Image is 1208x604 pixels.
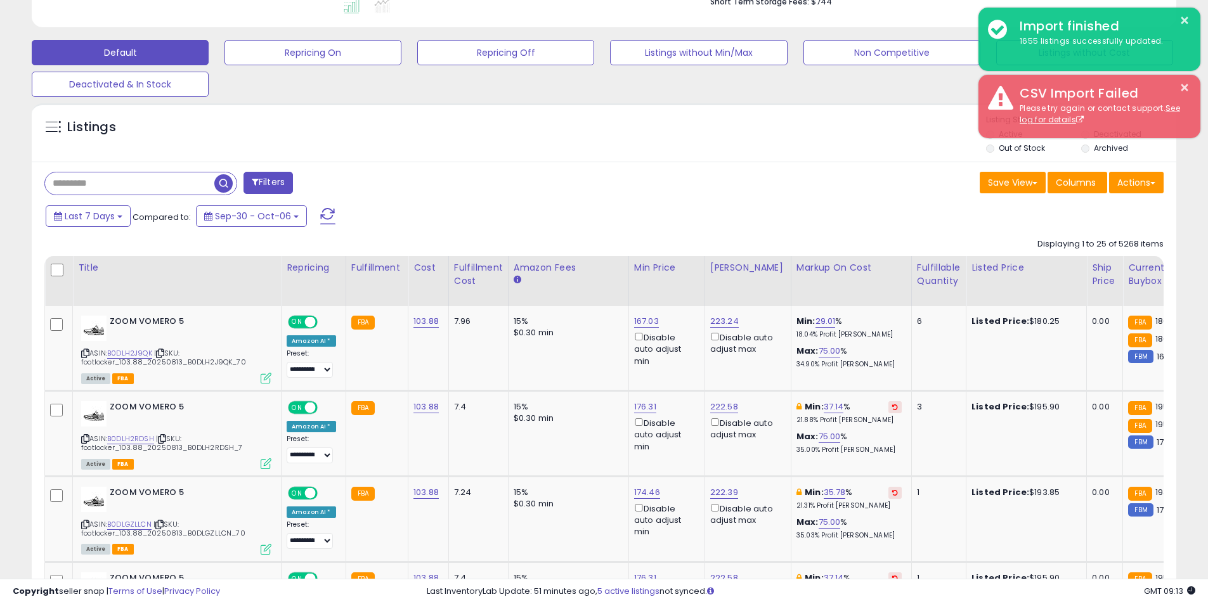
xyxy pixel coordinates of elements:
div: 6 [917,316,956,327]
div: $193.85 [971,487,1077,498]
div: ASIN: [81,487,271,553]
div: Displaying 1 to 25 of 5268 items [1037,238,1164,250]
button: Repricing Off [417,40,594,65]
small: FBM [1128,350,1153,363]
strong: Copyright [13,585,59,597]
div: 7.96 [454,316,498,327]
b: Max: [796,516,819,528]
small: FBA [351,316,375,330]
div: % [796,487,902,510]
div: 15% [514,401,619,413]
button: Filters [244,172,293,194]
b: Max: [796,430,819,442]
span: ON [289,487,305,498]
div: Please try again or contact support. [1010,103,1191,126]
div: Ship Price [1092,261,1117,288]
a: 75.00 [819,516,841,529]
a: 103.88 [413,401,439,413]
small: FBA [351,401,375,415]
div: Amazon AI * [287,506,336,518]
b: Min: [805,486,824,498]
a: 37.14 [824,401,844,413]
span: FBA [112,544,134,555]
div: Disable auto adjust min [634,416,695,453]
a: 75.00 [819,345,841,357]
span: OFF [316,402,336,413]
b: Max: [796,345,819,357]
p: 21.88% Profit [PERSON_NAME] [796,416,902,425]
a: 5 active listings [597,585,659,597]
span: Last 7 Days [65,210,115,222]
div: 1 [917,487,956,498]
p: 34.90% Profit [PERSON_NAME] [796,360,902,369]
span: Columns [1056,176,1096,189]
a: 75.00 [819,430,841,443]
a: 223.24 [710,315,739,328]
img: 31x3N0tgVaL._SL40_.jpg [81,401,107,427]
div: CSV Import Failed [1010,84,1191,103]
button: Repricing On [224,40,401,65]
div: % [796,517,902,540]
span: 174.47 [1157,504,1182,516]
div: Cost [413,261,443,274]
b: Min: [796,315,815,327]
div: 7.4 [454,401,498,413]
span: | SKU: footlocker_103.88_20250813_B0DLGZLLCN_70 [81,519,245,538]
span: FBA [112,373,134,384]
button: Save View [980,172,1046,193]
div: Disable auto adjust min [634,501,695,538]
div: Title [78,261,276,274]
label: Archived [1094,143,1128,153]
span: ON [289,402,305,413]
button: Non Competitive [803,40,980,65]
div: ASIN: [81,316,271,382]
a: See log for details [1020,103,1180,125]
span: 180.25 [1155,315,1181,327]
button: × [1179,13,1190,29]
div: 1655 listings successfully updated. [1010,35,1191,48]
b: ZOOM VOMERO 5 [110,401,264,416]
small: FBA [1128,316,1152,330]
img: 31x3N0tgVaL._SL40_.jpg [81,487,107,512]
span: 180.25 [1155,333,1181,345]
button: Listings without Min/Max [610,40,787,65]
span: FBA [112,459,134,470]
b: Min: [805,401,824,413]
span: OFF [316,317,336,328]
div: 0.00 [1092,401,1113,413]
div: Fulfillment [351,261,403,274]
small: FBM [1128,435,1153,449]
div: % [796,316,902,339]
a: 103.88 [413,486,439,499]
a: 174.46 [634,486,660,499]
span: 176.31 [1157,436,1179,448]
span: 2025-10-14 09:13 GMT [1144,585,1195,597]
div: Amazon AI * [287,421,336,432]
small: FBA [1128,333,1152,347]
small: FBA [1128,401,1152,415]
a: B0DLGZLLCN [107,519,152,530]
div: Disable auto adjust max [710,416,781,440]
a: B0DLH2J9QK [107,348,152,359]
span: All listings currently available for purchase on Amazon [81,544,110,555]
span: Sep-30 - Oct-06 [215,210,291,222]
a: 103.88 [413,315,439,328]
p: 35.03% Profit [PERSON_NAME] [796,531,902,540]
div: Repricing [287,261,341,274]
span: 195.9 [1155,418,1176,430]
img: 31x3N0tgVaL._SL40_.jpg [81,316,107,341]
div: [PERSON_NAME] [710,261,786,274]
div: 3 [917,401,956,413]
span: 195.9 [1155,401,1176,413]
div: Min Price [634,261,699,274]
th: The percentage added to the cost of goods (COGS) that forms the calculator for Min & Max prices. [791,256,911,306]
b: Listed Price: [971,315,1029,327]
span: | SKU: footlocker_103.88_20250813_B0DLH2RDSH_7 [81,434,243,453]
p: 35.00% Profit [PERSON_NAME] [796,446,902,454]
div: $0.30 min [514,327,619,338]
span: ON [289,317,305,328]
div: Fulfillable Quantity [917,261,961,288]
b: Listed Price: [971,401,1029,413]
div: Preset: [287,435,336,463]
b: ZOOM VOMERO 5 [110,316,264,331]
